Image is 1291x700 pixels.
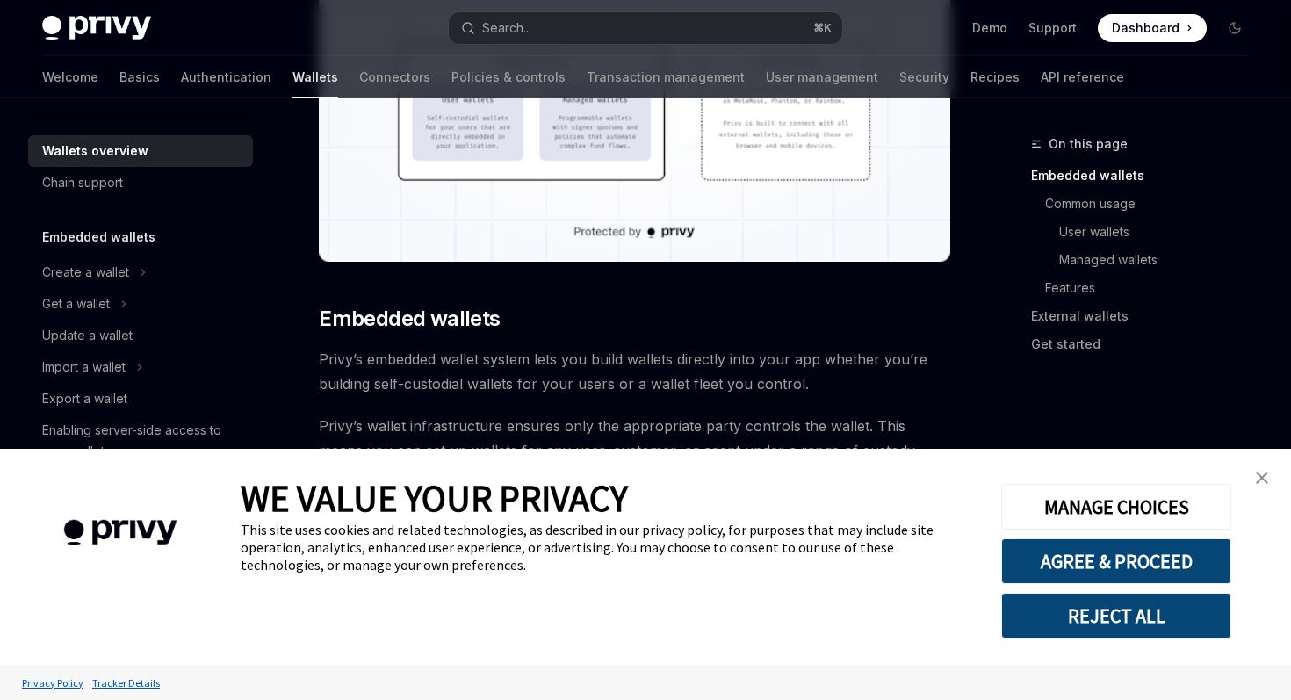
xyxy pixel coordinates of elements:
[1031,274,1263,302] a: Features
[42,357,126,378] div: Import a wallet
[319,414,950,487] span: Privy’s wallet infrastructure ensures only the appropriate party controls the wallet. This means ...
[451,56,566,98] a: Policies & controls
[1001,484,1231,530] button: MANAGE CHOICES
[359,56,430,98] a: Connectors
[241,475,628,521] span: WE VALUE YOUR PRIVACY
[42,325,133,346] div: Update a wallet
[1028,19,1077,37] a: Support
[42,16,151,40] img: dark logo
[292,56,338,98] a: Wallets
[28,135,253,167] a: Wallets overview
[119,56,160,98] a: Basics
[319,305,500,333] span: Embedded wallets
[42,227,155,248] h5: Embedded wallets
[26,494,214,571] img: company logo
[1031,246,1263,274] a: Managed wallets
[28,351,253,383] button: Toggle Import a wallet section
[28,167,253,198] a: Chain support
[241,521,975,574] div: This site uses cookies and related technologies, as described in our privacy policy, for purposes...
[42,388,127,409] div: Export a wallet
[1031,162,1263,190] a: Embedded wallets
[1001,538,1231,584] button: AGREE & PROCEED
[482,18,531,39] div: Search...
[28,415,253,467] a: Enabling server-side access to user wallets
[42,172,123,193] div: Chain support
[1256,472,1268,484] img: close banner
[899,56,949,98] a: Security
[42,56,98,98] a: Welcome
[28,256,253,288] button: Toggle Create a wallet section
[1031,218,1263,246] a: User wallets
[42,420,242,462] div: Enabling server-side access to user wallets
[28,320,253,351] a: Update a wallet
[1221,14,1249,42] button: Toggle dark mode
[88,668,164,698] a: Tracker Details
[1244,460,1280,495] a: close banner
[970,56,1020,98] a: Recipes
[1031,190,1263,218] a: Common usage
[42,293,110,314] div: Get a wallet
[181,56,271,98] a: Authentication
[319,347,950,396] span: Privy’s embedded wallet system lets you build wallets directly into your app whether you’re build...
[766,56,878,98] a: User management
[1098,14,1207,42] a: Dashboard
[813,21,832,35] span: ⌘ K
[1041,56,1124,98] a: API reference
[42,262,129,283] div: Create a wallet
[42,141,148,162] div: Wallets overview
[1031,302,1263,330] a: External wallets
[449,12,841,44] button: Open search
[18,668,88,698] a: Privacy Policy
[1049,134,1128,155] span: On this page
[1112,19,1179,37] span: Dashboard
[587,56,745,98] a: Transaction management
[972,19,1007,37] a: Demo
[1001,593,1231,639] button: REJECT ALL
[28,383,253,415] a: Export a wallet
[1031,330,1263,358] a: Get started
[28,288,253,320] button: Toggle Get a wallet section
